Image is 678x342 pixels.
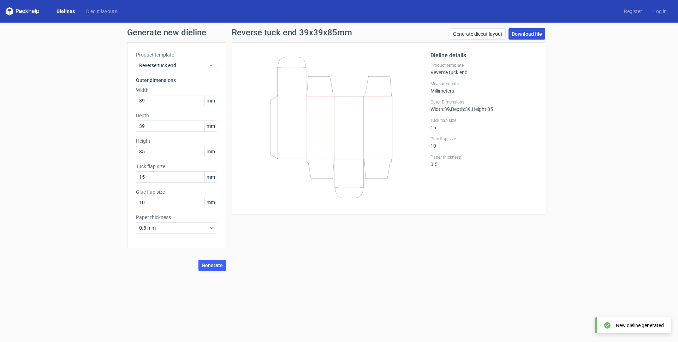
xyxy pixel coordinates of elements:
[136,163,217,170] label: Tuck flap size
[136,137,217,145] label: Height
[202,263,223,268] span: Generate
[204,95,217,106] span: mm
[430,154,536,167] div: 0.5
[471,106,493,112] span: , Height : 85
[136,188,217,195] label: Glue flap size
[616,322,664,329] div: New dieline generated
[430,99,536,105] label: Outer Dimensions
[430,63,536,68] label: Product template
[430,81,536,94] div: Millimeters
[430,136,536,149] div: 10
[204,172,217,182] span: mm
[430,118,536,130] div: 15
[430,118,536,123] label: Tuck flap size
[430,106,450,112] span: Width : 39
[204,121,217,131] span: mm
[136,51,217,58] label: Product template
[509,28,545,40] a: Download file
[232,28,352,37] h1: Reverse tuck end 39x39x85mm
[430,63,536,75] div: Reverse tuck end
[127,28,551,37] h1: Generate new dieline
[450,28,506,40] a: Generate diecut layout
[618,8,648,15] a: Register
[450,106,471,112] span: , Depth : 39
[136,214,217,221] label: Paper thickness
[51,8,81,15] a: Dielines
[204,197,217,208] span: mm
[139,62,209,69] span: Reverse tuck end
[136,87,217,94] label: Width
[430,51,536,60] h2: Dieline details
[648,8,672,15] a: Log in
[430,154,536,160] label: Paper thickness
[136,77,217,84] h3: Outer dimensions
[430,136,536,142] label: Glue flap size
[204,146,217,157] span: mm
[198,260,226,271] button: Generate
[136,112,217,119] label: Depth
[139,224,209,231] span: 0.5 mm
[430,81,536,87] label: Measurements
[81,8,123,15] a: Diecut layouts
